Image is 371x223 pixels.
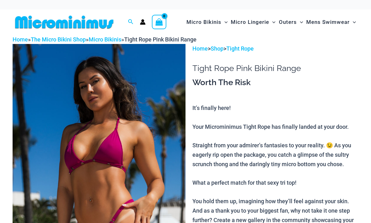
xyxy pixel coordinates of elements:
span: Menu Toggle [221,14,228,30]
span: Micro Lingerie [231,14,269,30]
span: Micro Bikinis [186,14,221,30]
a: Account icon link [140,19,146,25]
h3: Worth The Risk [192,77,358,88]
a: Search icon link [128,18,134,26]
span: » » » [13,36,197,43]
a: Home [192,45,208,52]
a: Home [13,36,28,43]
h1: Tight Rope Pink Bikini Range [192,63,358,73]
p: > > [192,44,358,53]
a: View Shopping Cart, empty [152,15,166,29]
a: Micro BikinisMenu ToggleMenu Toggle [185,13,229,32]
img: MM SHOP LOGO FLAT [13,15,116,29]
a: OutersMenu ToggleMenu Toggle [277,13,305,32]
a: Mens SwimwearMenu ToggleMenu Toggle [305,13,357,32]
nav: Site Navigation [184,12,358,33]
a: The Micro Bikini Shop [31,36,86,43]
a: Micro Bikinis [89,36,121,43]
span: Tight Rope Pink Bikini Range [124,36,197,43]
a: Micro LingerieMenu ToggleMenu Toggle [229,13,277,32]
a: Shop [211,45,224,52]
a: Tight Rope [226,45,254,52]
span: Menu Toggle [297,14,303,30]
span: Mens Swimwear [306,14,350,30]
span: Outers [279,14,297,30]
span: Menu Toggle [350,14,356,30]
span: Menu Toggle [269,14,275,30]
